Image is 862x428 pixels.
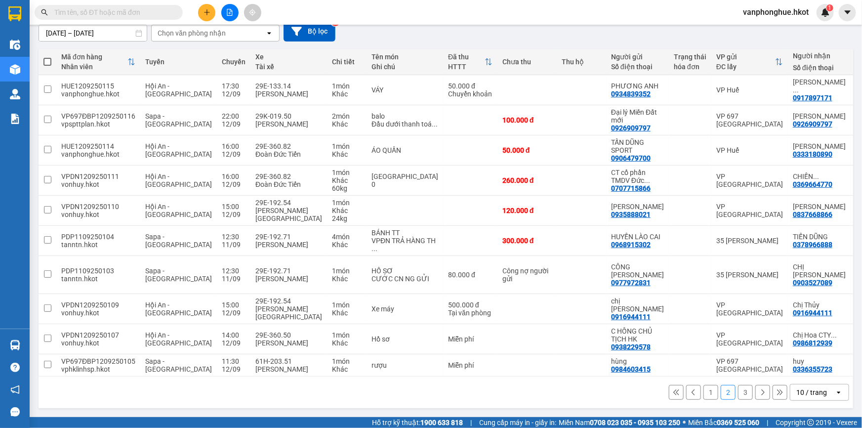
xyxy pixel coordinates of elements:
[61,309,135,317] div: vonhuy.hkot
[793,331,846,339] div: Chị Hoa CTY Hòa Phát
[10,89,20,99] img: warehouse-icon
[371,361,438,369] div: rượu
[332,176,362,184] div: Khác
[10,40,20,50] img: warehouse-icon
[222,90,246,98] div: 12/09
[796,387,827,397] div: 10 / trang
[145,267,212,283] span: Sapa - [GEOGRAPHIC_DATA]
[222,211,246,218] div: 12/09
[793,357,846,365] div: huy
[716,112,783,128] div: VP 697 [GEOGRAPHIC_DATA]
[255,53,322,61] div: Xe
[332,331,362,339] div: 1 món
[61,90,135,98] div: vanphonghue.hkot
[332,112,362,120] div: 2 món
[611,357,664,365] div: hùng
[61,357,135,365] div: VP697ĐBP1209250105
[10,64,20,75] img: warehouse-icon
[371,146,438,154] div: ÁO QUẦN
[716,301,783,317] div: VP [GEOGRAPHIC_DATA]
[611,343,651,351] div: 0938229578
[255,267,322,275] div: 29E-192.71
[688,417,759,428] span: Miền Bắc
[371,172,438,180] div: Hàng Đông Lạnh
[443,49,497,75] th: Toggle SortBy
[611,184,651,192] div: 0707715866
[222,82,246,90] div: 17:30
[61,63,127,71] div: Nhân viên
[222,150,246,158] div: 12/09
[371,53,438,61] div: Tên món
[716,357,783,373] div: VP 697 [GEOGRAPHIC_DATA]
[371,335,438,343] div: Hồ sơ
[10,114,20,124] img: solution-icon
[793,309,832,317] div: 0916944111
[255,331,322,339] div: 29E-360.50
[332,82,362,90] div: 1 món
[371,112,438,120] div: balo
[332,207,362,214] div: Khác
[716,331,783,347] div: VP [GEOGRAPHIC_DATA]
[61,331,135,339] div: VPDN1209250107
[611,108,664,124] div: Đại lý Miền Đất mới
[222,112,246,120] div: 22:00
[738,385,753,400] button: 3
[255,357,322,365] div: 61H-203.51
[793,233,846,241] div: TIẾN DŨNG
[222,233,246,241] div: 12:30
[611,124,651,132] div: 0926909797
[611,169,664,184] div: CT cổ phần TMDV Đức Việt Đà Nẵng
[683,421,686,425] span: ⚪️
[716,63,775,71] div: ĐC lấy
[479,417,556,428] span: Cung cấp máy in - giấy in:
[255,275,322,283] div: [PERSON_NAME]
[502,116,552,124] div: 100.000 đ
[371,229,438,237] div: BÁNH TT
[835,388,843,396] svg: open
[332,142,362,150] div: 1 món
[502,237,552,245] div: 300.000 đ
[145,203,212,218] span: Hội An - [GEOGRAPHIC_DATA]
[222,275,246,283] div: 11/09
[145,82,212,98] span: Hội An - [GEOGRAPHIC_DATA]
[611,241,651,249] div: 0968915302
[716,146,783,154] div: VP Huế
[371,86,438,94] div: VÁY
[158,28,226,38] div: Chọn văn phòng nhận
[793,241,832,249] div: 0378966888
[767,417,768,428] span: |
[371,63,438,71] div: Ghi chú
[448,301,493,309] div: 500.000 đ
[244,4,261,21] button: aim
[222,142,246,150] div: 16:00
[332,309,362,317] div: Khác
[255,199,322,207] div: 29E-192.54
[61,211,135,218] div: vonhuy.hkot
[332,301,362,309] div: 1 món
[145,112,212,128] span: Sapa - [GEOGRAPHIC_DATA]
[255,305,322,321] div: [PERSON_NAME][GEOGRAPHIC_DATA]
[61,180,135,188] div: vonhuy.hkot
[255,233,322,241] div: 29E-192.71
[716,86,783,94] div: VP Huế
[61,112,135,120] div: VP697ĐBP1209250116
[145,357,212,373] span: Sapa - [GEOGRAPHIC_DATA]
[332,275,362,283] div: Khác
[255,112,322,120] div: 29K-019.50
[222,301,246,309] div: 15:00
[611,63,664,71] div: Số điện thoại
[332,150,362,158] div: Khác
[332,267,362,275] div: 1 món
[793,365,832,373] div: 0336355723
[41,9,48,16] span: search
[61,241,135,249] div: tanntn.hkot
[611,203,664,211] div: Anh Khải
[265,29,273,37] svg: open
[611,233,664,241] div: HUYỀN LÀO CAI
[222,357,246,365] div: 11:30
[198,4,215,21] button: plus
[226,9,233,16] span: file-add
[222,203,246,211] div: 15:00
[61,365,135,373] div: vphklinhsp.hkot
[332,357,362,365] div: 1 món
